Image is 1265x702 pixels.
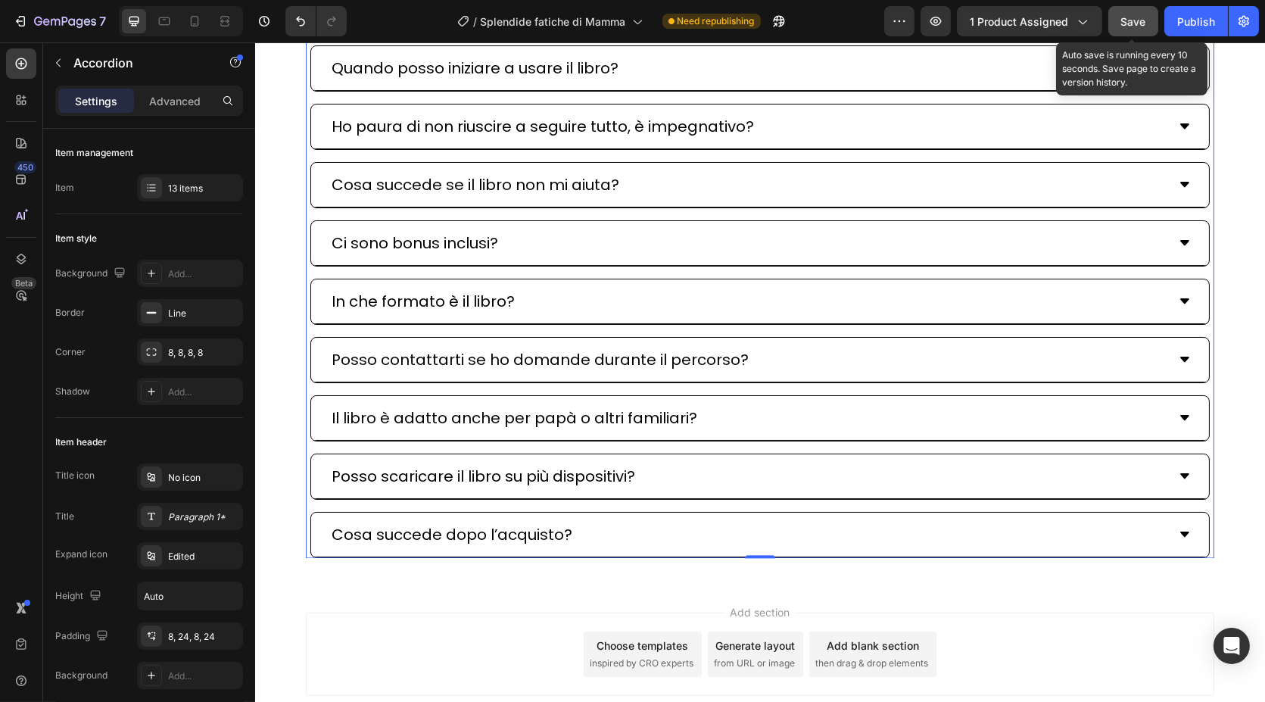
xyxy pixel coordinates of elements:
[168,550,239,563] div: Edited
[1214,628,1250,664] div: Open Intercom Messenger
[469,562,541,578] span: Add section
[55,586,104,607] div: Height
[55,548,107,561] div: Expand icon
[342,595,434,611] div: Choose templates
[55,669,107,682] div: Background
[678,14,755,28] span: Need republishing
[168,510,239,524] div: Paragraph 1*
[560,614,673,628] span: then drag & drop elements
[285,6,347,36] div: Undo/Redo
[481,14,626,30] span: Splendide fatiche di Mamma
[168,385,239,399] div: Add...
[168,669,239,683] div: Add...
[55,232,97,245] div: Item style
[138,582,242,610] input: Auto
[55,385,90,398] div: Shadow
[474,14,478,30] span: /
[55,510,74,523] div: Title
[168,267,239,281] div: Add...
[168,307,239,320] div: Line
[1108,6,1158,36] button: Save
[6,6,113,36] button: 7
[55,469,95,482] div: Title icon
[572,595,664,611] div: Add blank section
[970,14,1068,30] span: 1 product assigned
[75,93,117,109] p: Settings
[1177,14,1215,30] div: Publish
[55,306,85,320] div: Border
[55,435,107,449] div: Item header
[1164,6,1228,36] button: Publish
[168,630,239,644] div: 8, 24, 8, 24
[335,614,438,628] span: inspired by CRO experts
[149,93,201,109] p: Advanced
[168,346,239,360] div: 8, 8, 8, 8
[168,182,239,195] div: 13 items
[459,614,540,628] span: from URL or image
[55,264,129,284] div: Background
[73,54,202,72] p: Accordion
[55,146,133,160] div: Item management
[55,345,86,359] div: Corner
[55,181,74,195] div: Item
[14,161,36,173] div: 450
[957,6,1102,36] button: 1 product assigned
[99,12,106,30] p: 7
[11,277,36,289] div: Beta
[255,42,1265,702] iframe: Design area
[1121,15,1146,28] span: Save
[55,626,111,647] div: Padding
[168,471,239,485] div: No icon
[461,595,541,611] div: Generate layout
